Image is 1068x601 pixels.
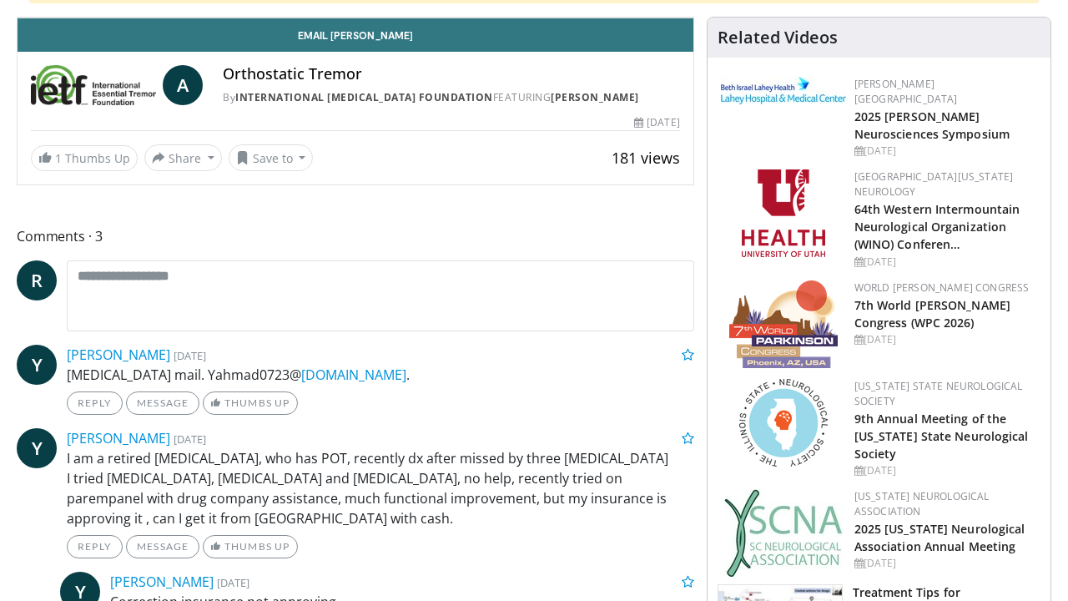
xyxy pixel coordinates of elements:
[17,428,57,468] a: Y
[854,489,990,518] a: [US_STATE] Neurological Association
[217,575,249,590] small: [DATE]
[67,365,694,385] p: [MEDICAL_DATA] mail. Yahmad0723@ .
[126,391,199,415] a: Message
[739,379,828,467] img: 71a8b48c-8850-4916-bbdd-e2f3ccf11ef9.png.150x105_q85_autocrop_double_scale_upscale_version-0.2.png
[17,345,57,385] a: Y
[31,65,156,105] img: International Essential Tremor Foundation
[203,535,297,558] a: Thumbs Up
[854,255,1037,270] div: [DATE]
[223,90,680,105] div: By FEATURING
[17,260,57,300] a: R
[17,225,694,247] span: Comments 3
[174,432,206,447] small: [DATE]
[203,391,297,415] a: Thumbs Up
[854,297,1010,331] a: 7th World [PERSON_NAME] Congress (WPC 2026)
[854,521,1025,554] a: 2025 [US_STATE] Neurological Association Annual Meeting
[854,332,1037,347] div: [DATE]
[110,573,214,591] a: [PERSON_NAME]
[854,379,1023,408] a: [US_STATE] State Neurological Society
[55,150,62,166] span: 1
[854,201,1020,252] a: 64th Western Intermountain Neurological Organization (WINO) Conferen…
[854,144,1037,159] div: [DATE]
[67,429,170,447] a: [PERSON_NAME]
[223,65,680,83] h4: Orthostatic Tremor
[854,77,958,106] a: [PERSON_NAME][GEOGRAPHIC_DATA]
[854,463,1037,478] div: [DATE]
[229,144,314,171] button: Save to
[18,18,693,52] a: Email [PERSON_NAME]
[724,489,843,577] img: b123db18-9392-45ae-ad1d-42c3758a27aa.jpg.150x105_q85_autocrop_double_scale_upscale_version-0.2.jpg
[67,535,123,558] a: Reply
[67,391,123,415] a: Reply
[67,346,170,364] a: [PERSON_NAME]
[551,90,639,104] a: [PERSON_NAME]
[174,348,206,363] small: [DATE]
[235,90,493,104] a: International [MEDICAL_DATA] Foundation
[854,109,1010,142] a: 2025 [PERSON_NAME] Neurosciences Symposium
[718,28,838,48] h4: Related Videos
[854,169,1014,199] a: [GEOGRAPHIC_DATA][US_STATE] Neurology
[126,535,199,558] a: Message
[301,366,406,384] a: [DOMAIN_NAME]
[67,448,694,528] p: I am a retired [MEDICAL_DATA], who has POT, recently dx after missed by three [MEDICAL_DATA] I tr...
[854,556,1037,571] div: [DATE]
[729,280,838,368] img: 16fe1da8-a9a0-4f15-bd45-1dd1acf19c34.png.150x105_q85_autocrop_double_scale_upscale_version-0.2.png
[634,115,679,130] div: [DATE]
[854,411,1029,462] a: 9th Annual Meeting of the [US_STATE] State Neurological Society
[612,148,680,168] span: 181 views
[721,77,846,104] img: e7977282-282c-4444-820d-7cc2733560fd.jpg.150x105_q85_autocrop_double_scale_upscale_version-0.2.jpg
[144,144,222,171] button: Share
[854,280,1030,295] a: World [PERSON_NAME] Congress
[163,65,203,105] a: A
[31,145,138,171] a: 1 Thumbs Up
[742,169,825,257] img: f6362829-b0a3-407d-a044-59546adfd345.png.150x105_q85_autocrop_double_scale_upscale_version-0.2.png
